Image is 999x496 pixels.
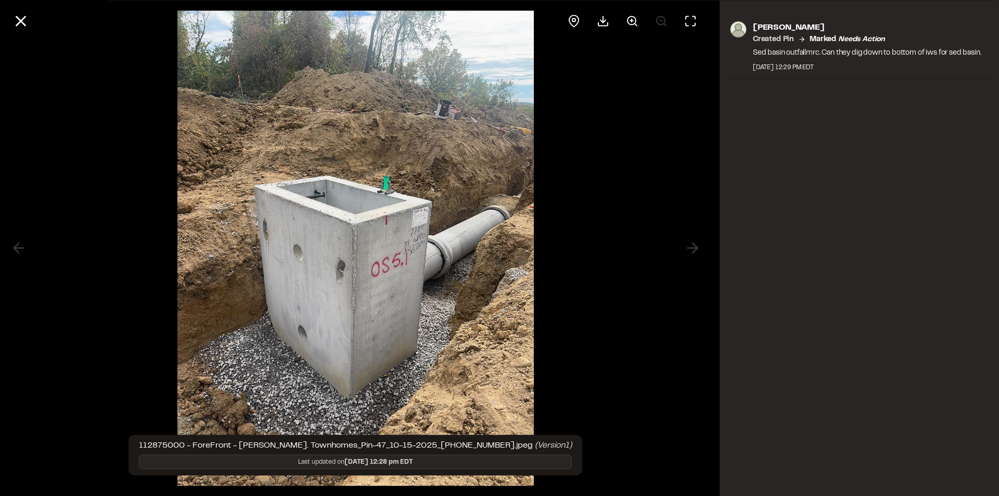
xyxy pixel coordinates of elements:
p: Marked [810,33,885,45]
img: photo [730,21,747,37]
button: Toggle Fullscreen [678,8,703,33]
p: Created Pin [753,33,794,45]
div: View pin on map [561,8,586,33]
div: [DATE] 12:29 PM EDT [753,62,981,72]
em: needs action [838,36,885,42]
button: Zoom in [620,8,645,33]
p: Sed basin outfallmrc. Can they dig down to bottom of iws for sed basin. [753,47,981,58]
button: Close modal [8,8,33,33]
p: [PERSON_NAME] [753,21,981,33]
